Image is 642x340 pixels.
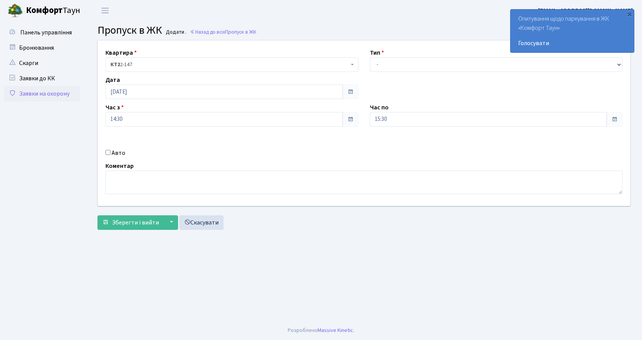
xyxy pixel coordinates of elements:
img: logo.png [8,3,23,18]
label: Коментар [105,161,134,171]
a: Голосувати [518,39,626,48]
label: Дата [105,75,120,85]
a: Скарги [4,55,80,71]
button: Переключити навігацію [96,4,115,17]
button: Зберегти і вийти [97,215,164,230]
span: Пропуск в ЖК [97,23,162,38]
label: Час по [370,103,389,112]
b: Комфорт [26,4,63,16]
span: Панель управління [20,28,72,37]
label: Авто [112,148,125,158]
a: Заявки на охорону [4,86,80,101]
span: Зберегти і вийти [112,218,159,227]
a: Заявки до КК [4,71,80,86]
a: Скасувати [179,215,224,230]
span: Таун [26,4,80,17]
span: Пропуск в ЖК [225,28,256,36]
a: Бронювання [4,40,80,55]
a: Назад до всіхПропуск в ЖК [190,28,256,36]
div: Опитування щодо паркування в ЖК «Комфорт Таун» [511,10,634,52]
span: <b>КТ2</b>&nbsp;&nbsp;&nbsp;2-147 [110,61,349,68]
label: Час з [105,103,124,112]
b: КТ2 [110,61,120,68]
a: Панель управління [4,25,80,40]
div: Розроблено . [288,326,354,335]
span: <b>КТ2</b>&nbsp;&nbsp;&nbsp;2-147 [105,57,358,72]
div: × [626,10,633,18]
a: Massive Kinetic [318,326,353,334]
small: Додати . [164,29,186,36]
label: Квартира [105,48,137,57]
a: [EMAIL_ADDRESS][DOMAIN_NAME] [538,6,633,15]
label: Тип [370,48,384,57]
